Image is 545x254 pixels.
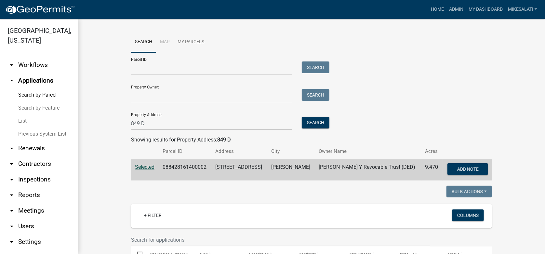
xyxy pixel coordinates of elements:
td: 088428161400002 [159,159,212,181]
button: Search [302,61,329,73]
th: Parcel ID [159,144,212,159]
th: City [267,144,315,159]
i: arrow_drop_down [8,222,16,230]
a: + Filter [139,209,167,221]
th: Acres [421,144,443,159]
td: [PERSON_NAME] Y Revocable Trust (DED) [315,159,421,181]
td: [STREET_ADDRESS] [212,159,267,181]
i: arrow_drop_down [8,61,16,69]
i: arrow_drop_down [8,160,16,168]
i: arrow_drop_down [8,191,16,199]
div: Showing results for Property Address: [131,136,492,144]
a: My Parcels [174,32,208,53]
a: MikeSalati [505,3,540,16]
button: Columns [452,209,484,221]
td: [PERSON_NAME] [267,159,315,181]
td: 9.470 [421,159,443,181]
button: Add Note [447,163,488,175]
a: Selected [135,164,154,170]
a: Search [131,32,156,53]
th: Owner Name [315,144,421,159]
th: Address [212,144,267,159]
i: arrow_drop_down [8,238,16,246]
input: Search for applications [131,233,430,247]
button: Bulk Actions [446,186,492,197]
i: arrow_drop_down [8,207,16,215]
a: My Dashboard [466,3,505,16]
button: Search [302,117,329,128]
i: arrow_drop_down [8,176,16,183]
span: Add Note [457,167,478,172]
i: arrow_drop_down [8,144,16,152]
i: arrow_drop_up [8,77,16,85]
a: Admin [446,3,466,16]
a: Home [428,3,446,16]
button: Search [302,89,329,101]
strong: 849 D [217,137,231,143]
